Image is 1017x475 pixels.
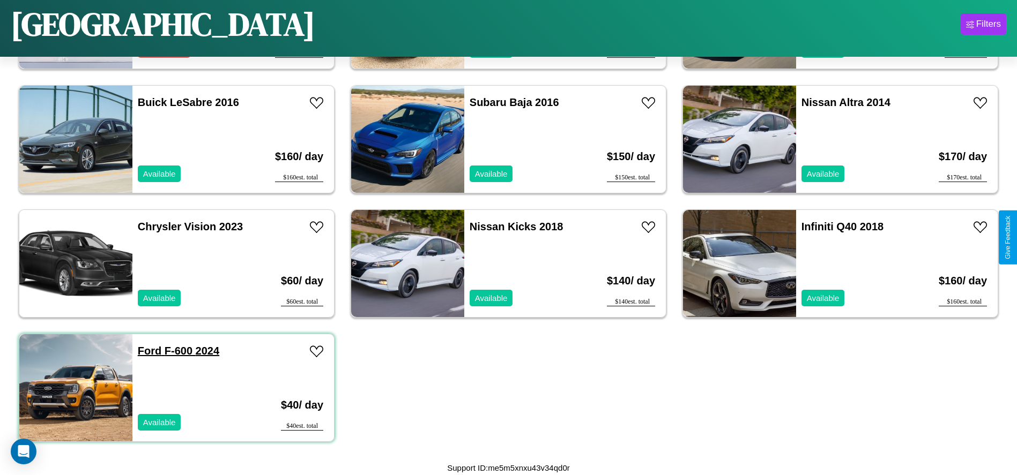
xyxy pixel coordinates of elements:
[961,13,1006,35] button: Filters
[143,415,176,429] p: Available
[143,167,176,181] p: Available
[275,174,323,182] div: $ 160 est. total
[976,19,1001,29] div: Filters
[281,388,323,422] h3: $ 40 / day
[281,298,323,306] div: $ 60 est. total
[801,221,884,232] a: Infiniti Q40 2018
[807,167,840,181] p: Available
[1004,216,1012,259] div: Give Feedback
[939,298,987,306] div: $ 160 est. total
[801,96,890,108] a: Nissan Altra 2014
[939,174,987,182] div: $ 170 est. total
[607,298,655,306] div: $ 140 est. total
[607,264,655,298] h3: $ 140 / day
[138,96,239,108] a: Buick LeSabre 2016
[475,167,508,181] p: Available
[143,291,176,305] p: Available
[281,264,323,298] h3: $ 60 / day
[11,2,315,46] h1: [GEOGRAPHIC_DATA]
[807,291,840,305] p: Available
[11,439,36,464] div: Open Intercom Messenger
[447,461,569,475] p: Support ID: me5m5xnxu43v34qd0r
[470,221,563,232] a: Nissan Kicks 2018
[138,221,243,232] a: Chrysler Vision 2023
[275,140,323,174] h3: $ 160 / day
[939,264,987,298] h3: $ 160 / day
[607,140,655,174] h3: $ 150 / day
[939,140,987,174] h3: $ 170 / day
[475,291,508,305] p: Available
[138,345,219,357] a: Ford F-600 2024
[281,422,323,431] div: $ 40 est. total
[470,96,559,108] a: Subaru Baja 2016
[607,174,655,182] div: $ 150 est. total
